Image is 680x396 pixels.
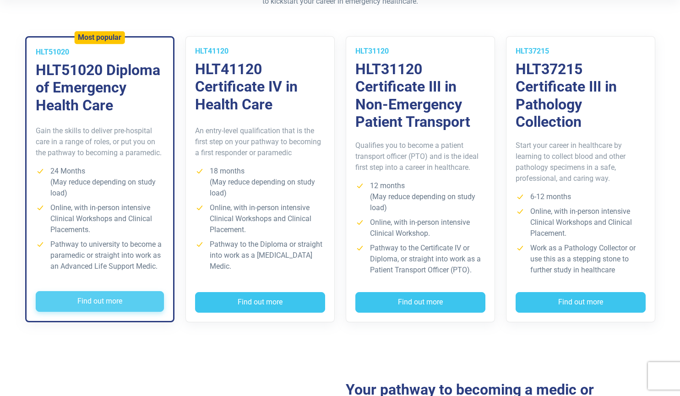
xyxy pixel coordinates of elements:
[516,206,646,239] li: Online, with in-person intensive Clinical Workshops and Clinical Placement.
[36,48,69,56] span: HLT51020
[355,180,485,213] li: 12 months (May reduce depending on study load)
[516,243,646,276] li: Work as a Pathology Collector or use this as a stepping stone to further study in healthcare
[506,36,655,322] a: HLT37215 HLT37215 Certificate III in Pathology Collection Start your career in healthcare by lear...
[185,36,335,322] a: HLT41120 HLT41120 Certificate IV in Health Care An entry-level qualification that is the first st...
[355,140,485,173] p: Qualifies you to become a patient transport officer (PTO) and is the ideal first step into a care...
[195,47,228,55] span: HLT41120
[25,36,174,322] a: Most popular HLT51020 HLT51020 Diploma of Emergency Health Care Gain the skills to deliver pre-ho...
[516,191,646,202] li: 6-12 months
[516,47,549,55] span: HLT37215
[195,202,325,235] li: Online, with in-person intensive Clinical Workshops and Clinical Placement.
[346,36,495,322] a: HLT31120 HLT31120 Certificate III in Non-Emergency Patient Transport Qualifies you to become a pa...
[195,125,325,158] p: An entry-level qualification that is the first step on your pathway to becoming a first responder...
[355,47,389,55] span: HLT31120
[36,291,164,312] button: Find out more
[36,61,164,114] h3: HLT51020 Diploma of Emergency Health Care
[355,243,485,276] li: Pathway to the Certificate IV or Diploma, or straight into work as a Patient Transport Officer (P...
[195,239,325,272] li: Pathway to the Diploma or straight into work as a [MEDICAL_DATA] Medic.
[36,202,164,235] li: Online, with in-person intensive Clinical Workshops and Clinical Placements.
[36,239,164,272] li: Pathway to university to become a paramedic or straight into work as an Advanced Life Support Medic.
[516,292,646,313] button: Find out more
[195,166,325,199] li: 18 months (May reduce depending on study load)
[355,292,485,313] button: Find out more
[516,60,646,131] h3: HLT37215 Certificate III in Pathology Collection
[516,140,646,184] p: Start your career in healthcare by learning to collect blood and other pathology specimens in a s...
[195,60,325,113] h3: HLT41120 Certificate IV in Health Care
[355,217,485,239] li: Online, with in-person intensive Clinical Workshop.
[355,60,485,131] h3: HLT31120 Certificate III in Non-Emergency Patient Transport
[36,166,164,199] li: 24 Months (May reduce depending on study load)
[195,292,325,313] button: Find out more
[36,125,164,158] p: Gain the skills to deliver pre-hospital care in a range of roles, or put you on the pathway to be...
[78,33,121,42] h5: Most popular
